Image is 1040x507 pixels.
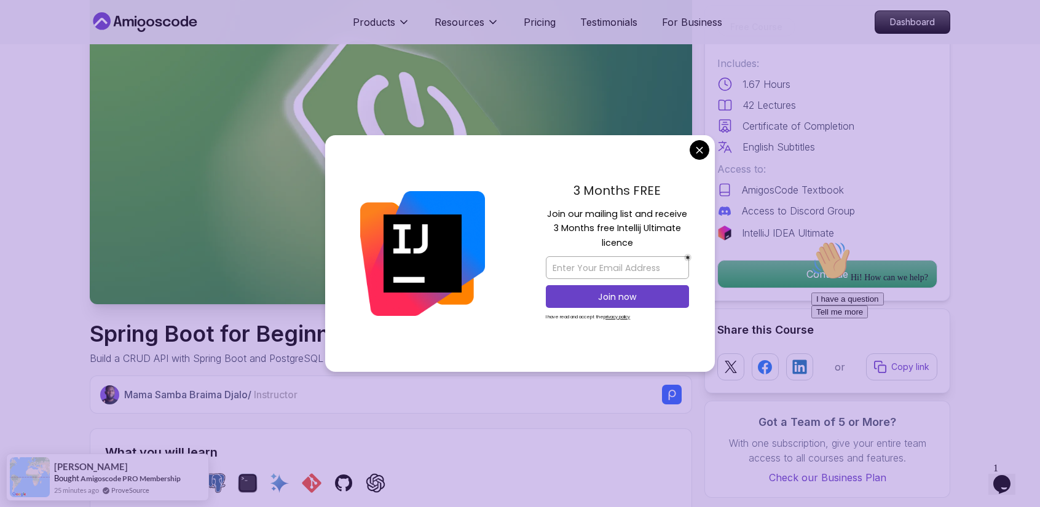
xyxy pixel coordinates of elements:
p: Continue [718,261,937,288]
p: Resources [435,15,484,29]
span: 25 minutes ago [54,485,99,495]
a: Testimonials [580,15,637,29]
p: AmigosCode Textbook [742,183,844,197]
p: 42 Lectures [743,98,796,112]
div: 👋Hi! How can we help?I have a questionTell me more [5,5,226,82]
iframe: chat widget [988,458,1028,495]
p: 1.67 Hours [743,77,790,92]
p: Access to: [717,162,937,176]
img: github logo [334,473,353,493]
img: git logo [302,473,321,493]
img: terminal logo [238,473,258,493]
a: ProveSource [111,485,149,495]
p: With one subscription, give your entire team access to all courses and features. [717,436,937,465]
p: Includes: [717,56,937,71]
button: I have a question [5,57,77,69]
h2: Share this Course [717,321,937,339]
img: Nelson Djalo [100,385,119,404]
a: Check our Business Plan [717,470,937,485]
h1: Spring Boot for Beginners [90,321,533,346]
img: postgres logo [206,473,226,493]
button: Continue [717,260,937,288]
button: Products [353,15,410,39]
a: For Business [662,15,722,29]
img: provesource social proof notification image [10,457,50,497]
img: chatgpt logo [366,473,385,493]
a: Dashboard [875,10,950,34]
p: Build a CRUD API with Spring Boot and PostgreSQL database using Spring Data JPA and Spring AI [90,351,533,366]
span: [PERSON_NAME] [54,462,128,472]
p: Access to Discord Group [742,203,855,218]
p: Mama Samba Braima Djalo / [124,387,297,402]
a: Amigoscode PRO Membership [81,474,181,483]
button: Tell me more [5,69,61,82]
p: English Subtitles [743,140,815,154]
h3: Got a Team of 5 or More? [717,414,937,431]
p: Products [353,15,395,29]
img: :wave: [5,5,44,44]
a: Pricing [524,15,556,29]
span: Bought [54,473,79,483]
img: ai logo [270,473,290,493]
p: Dashboard [875,11,950,33]
iframe: chat widget [806,236,1028,452]
span: Hi! How can we help? [5,37,122,46]
h2: What you will learn [105,444,677,461]
img: jetbrains logo [717,226,732,240]
button: Resources [435,15,499,39]
p: Certificate of Completion [743,119,854,133]
p: IntelliJ IDEA Ultimate [742,226,834,240]
span: Instructor [254,388,297,401]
